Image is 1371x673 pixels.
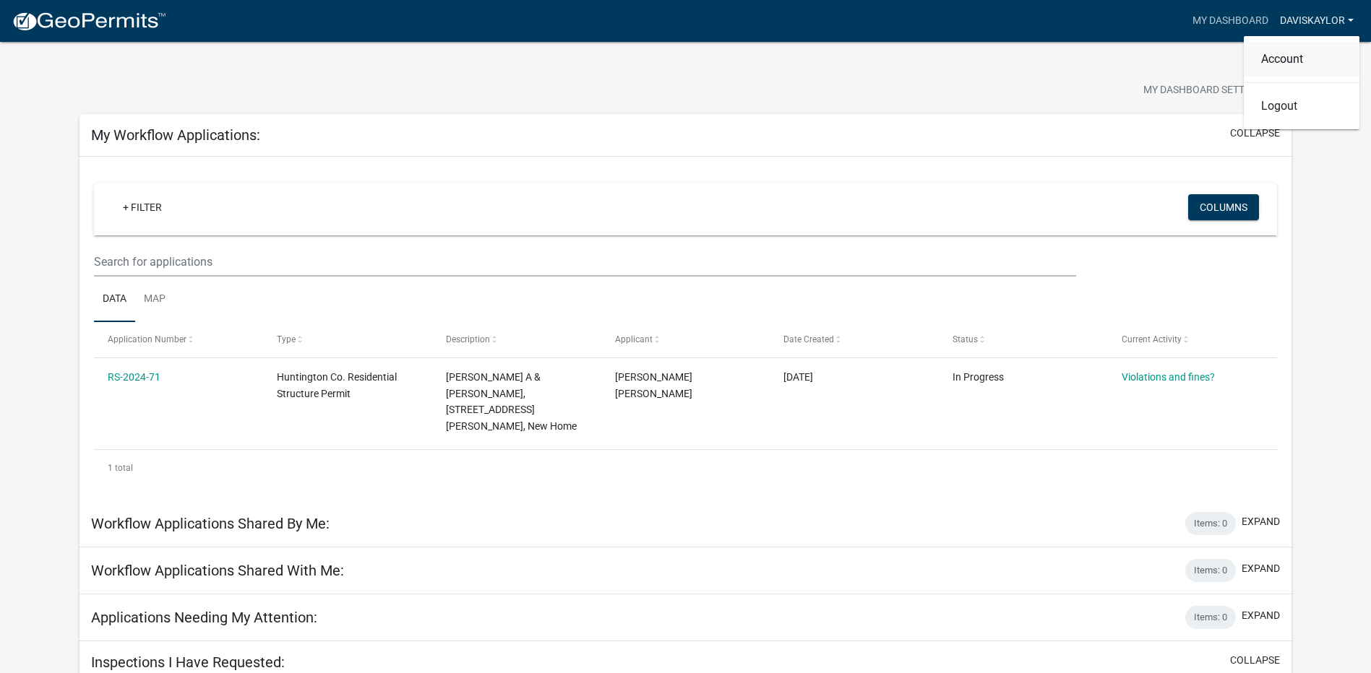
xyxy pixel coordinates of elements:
button: expand [1242,561,1280,576]
datatable-header-cell: Applicant [601,322,770,357]
input: Search for applications [94,247,1076,277]
span: Status [953,334,978,344]
span: Description [446,334,490,344]
span: 07/25/2023 [783,371,813,383]
button: collapse [1230,126,1280,141]
button: My Dashboard Settingssettings [1132,77,1299,105]
div: collapse [79,157,1292,500]
a: daviskaylor [1274,7,1359,35]
a: + Filter [111,194,173,220]
a: RS-2024-71 [108,371,160,383]
span: My Dashboard Settings [1143,82,1268,100]
div: Items: 0 [1185,512,1236,535]
button: collapse [1230,653,1280,668]
span: Current Activity [1122,334,1182,344]
h5: Applications Needing My Attention: [91,609,317,626]
span: Applicant [615,334,653,344]
datatable-header-cell: Current Activity [1108,322,1277,357]
span: Huntington Co. Residential Structure Permit [277,371,397,399]
button: expand [1242,608,1280,623]
datatable-header-cell: Status [939,322,1108,357]
span: Date Created [783,334,834,344]
h5: Workflow Applications Shared By Me: [91,515,330,532]
datatable-header-cell: Description [432,322,601,357]
button: Columns [1188,194,1259,220]
a: Data [94,277,135,323]
span: Kaylor, Blaine A & Teresa, 167 E LAMONT RD, New Home [446,371,577,432]
button: expand [1242,514,1280,529]
a: Map [135,277,174,323]
span: Type [277,334,296,344]
div: 1 total [94,450,1277,486]
span: Davis Allen Kaylor [615,371,692,399]
h5: My Workflow Applications: [91,126,260,144]
div: Items: 0 [1185,559,1236,582]
datatable-header-cell: Application Number [94,322,263,357]
datatable-header-cell: Date Created [770,322,939,357]
a: My Dashboard [1187,7,1274,35]
datatable-header-cell: Type [263,322,432,357]
div: daviskaylor [1244,36,1359,129]
h5: Workflow Applications Shared With Me: [91,562,344,579]
div: Items: 0 [1185,606,1236,629]
h5: Inspections I Have Requested: [91,654,285,671]
a: Violations and fines? [1122,371,1215,383]
span: In Progress [953,371,1004,383]
a: Account [1244,42,1359,77]
span: Application Number [108,334,186,344]
a: Logout [1244,89,1359,123]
